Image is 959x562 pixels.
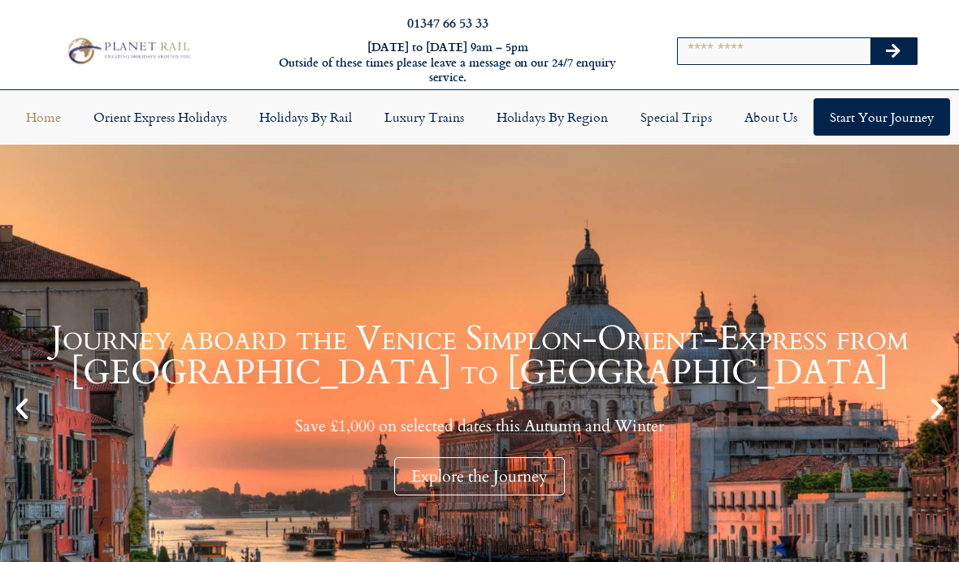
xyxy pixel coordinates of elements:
[624,98,728,136] a: Special Trips
[41,322,918,390] h1: Journey aboard the Venice Simplon-Orient-Express from [GEOGRAPHIC_DATA] to [GEOGRAPHIC_DATA]
[394,457,565,495] div: Explore the Journey
[407,13,488,32] a: 01347 66 53 33
[8,395,36,422] div: Previous slide
[870,38,918,64] button: Search
[368,98,480,136] a: Luxury Trains
[728,98,814,136] a: About Us
[243,98,368,136] a: Holidays by Rail
[41,416,918,436] p: Save £1,000 on selected dates this Autumn and Winter
[8,98,951,136] nav: Menu
[480,98,624,136] a: Holidays by Region
[923,395,951,422] div: Next slide
[63,35,193,67] img: Planet Rail Train Holidays Logo
[260,40,636,85] h6: [DATE] to [DATE] 9am – 5pm Outside of these times please leave a message on our 24/7 enquiry serv...
[77,98,243,136] a: Orient Express Holidays
[10,98,77,136] a: Home
[814,98,950,136] a: Start your Journey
